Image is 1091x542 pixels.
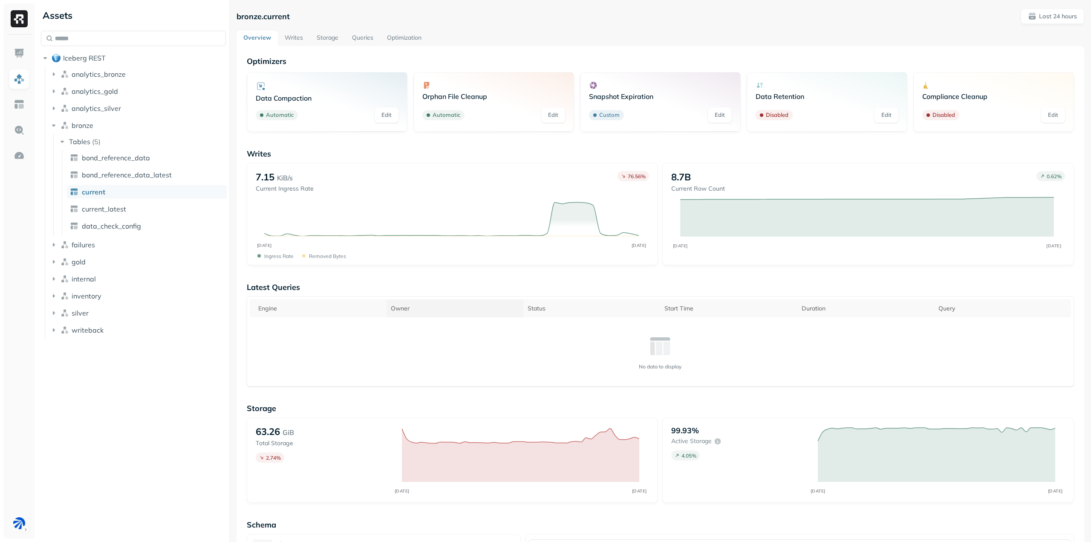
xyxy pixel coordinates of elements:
a: Storage [310,31,345,46]
img: Dashboard [14,48,25,59]
p: 76.56 % [628,173,646,180]
img: namespace [61,70,69,78]
img: Ryft [11,10,28,27]
a: Edit [375,107,398,123]
img: namespace [61,104,69,113]
button: Tables(5) [58,135,227,148]
span: internal [72,275,96,283]
p: 2.74 % [266,455,281,461]
img: table [70,154,78,162]
p: ( 5 ) [92,137,101,146]
p: Data Compaction [256,94,398,102]
img: namespace [61,309,69,317]
button: failures [49,238,226,252]
div: Status [528,303,656,313]
span: data_check_config [82,222,141,230]
img: Asset Explorer [14,99,25,110]
p: Automatic [433,111,460,119]
p: 99.93% [671,426,699,435]
button: analytics_silver [49,101,226,115]
span: failures [72,241,95,249]
div: Engine [258,303,382,313]
button: analytics_bronze [49,67,226,81]
span: bond_reference_data [82,154,150,162]
tspan: [DATE] [810,488,825,494]
button: bronze [49,119,226,132]
p: Removed bytes [309,253,346,259]
img: namespace [61,121,69,130]
p: KiB/s [277,173,293,183]
p: Total Storage [256,439,393,447]
img: root [52,54,61,62]
p: Disabled [766,111,788,119]
tspan: [DATE] [631,243,646,248]
div: Duration [802,303,930,313]
span: inventory [72,292,101,300]
img: Query Explorer [14,125,25,136]
button: inventory [49,289,226,303]
p: Ingress Rate [264,253,294,259]
div: Query [938,303,1067,313]
img: table [70,188,78,196]
img: namespace [61,275,69,283]
span: bronze [72,121,93,130]
tspan: [DATE] [1048,488,1062,494]
a: current [66,185,227,199]
button: writeback [49,323,226,337]
tspan: [DATE] [673,243,688,248]
img: namespace [61,241,69,249]
tspan: [DATE] [395,488,410,494]
span: analytics_silver [72,104,121,113]
p: Automatic [266,111,294,119]
img: namespace [61,326,69,334]
p: GiB [283,427,294,438]
span: silver [72,309,89,317]
span: analytics_bronze [72,70,126,78]
p: 4.05 % [681,452,696,459]
div: Start Time [664,303,793,313]
span: writeback [72,326,104,334]
a: Queries [345,31,380,46]
tspan: [DATE] [1047,243,1062,248]
p: Latest Queries [247,282,1074,292]
a: bond_reference_data_latest [66,168,227,182]
img: namespace [61,292,69,300]
p: Active storage [671,437,712,445]
button: analytics_gold [49,84,226,98]
p: Last 24 hours [1039,12,1077,20]
button: internal [49,272,226,286]
p: Orphan File Cleanup [422,92,565,101]
tspan: [DATE] [257,243,271,248]
a: Edit [1041,107,1065,123]
a: bond_reference_data [66,151,227,165]
p: Custom [599,111,620,119]
span: current [82,188,105,196]
p: bronze.current [237,12,290,21]
p: Current Ingress Rate [256,185,314,193]
button: Last 24 hours [1021,9,1084,24]
p: Storage [247,403,1074,413]
img: BAM [13,517,25,529]
p: Data Retention [756,92,898,101]
button: silver [49,306,226,320]
span: Tables [69,137,90,146]
p: Writes [247,149,1074,159]
a: data_check_config [66,219,227,233]
img: namespace [61,87,69,96]
img: Assets [14,73,25,84]
span: bond_reference_data_latest [82,171,172,179]
a: Writes [278,31,310,46]
a: current_latest [66,202,227,216]
span: current_latest [82,205,126,213]
p: 8.7B [671,171,691,183]
p: No data to display [639,363,681,370]
img: table [70,222,78,230]
img: table [70,171,78,179]
a: Overview [237,31,278,46]
p: 7.15 [256,171,274,183]
tspan: [DATE] [632,488,647,494]
span: gold [72,258,86,266]
img: Optimization [14,150,25,161]
a: Optimization [380,31,428,46]
p: Disabled [932,111,955,119]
